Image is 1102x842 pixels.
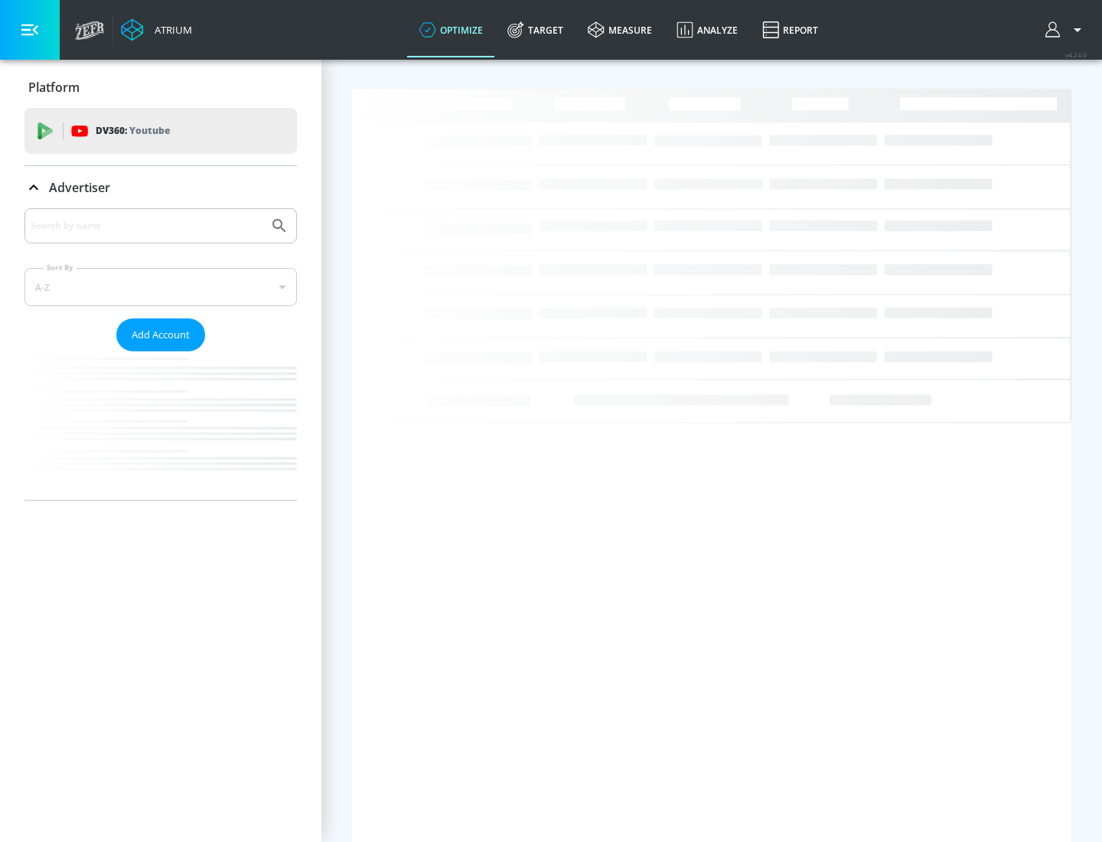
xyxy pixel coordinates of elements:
div: DV360: Youtube [24,108,297,154]
div: Advertiser [24,166,297,209]
a: Analyze [664,2,750,57]
div: A-Z [24,268,297,306]
input: Search by name [31,216,262,236]
nav: list of Advertiser [24,351,297,500]
a: Atrium [121,18,192,41]
a: optimize [407,2,495,57]
p: Youtube [129,122,170,139]
div: Platform [24,66,297,109]
a: Report [750,2,830,57]
p: Platform [28,79,80,96]
a: Target [495,2,575,57]
div: Atrium [148,23,192,37]
button: Add Account [116,318,205,351]
a: measure [575,2,664,57]
div: Advertiser [24,208,297,500]
label: Sort By [44,263,77,273]
p: Advertiser [49,179,110,196]
p: DV360: [96,122,170,139]
span: Add Account [132,326,190,344]
span: v 4.24.0 [1065,51,1087,59]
